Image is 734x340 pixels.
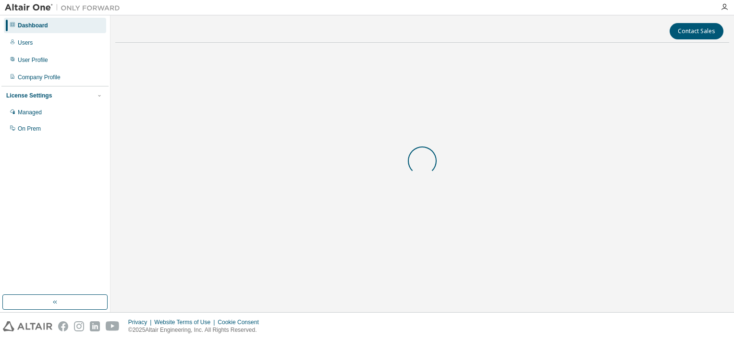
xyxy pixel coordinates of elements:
div: License Settings [6,92,52,99]
img: Altair One [5,3,125,12]
div: Website Terms of Use [154,318,218,326]
div: On Prem [18,125,41,133]
button: Contact Sales [670,23,723,39]
div: Privacy [128,318,154,326]
div: Cookie Consent [218,318,264,326]
img: youtube.svg [106,321,120,331]
div: User Profile [18,56,48,64]
div: Dashboard [18,22,48,29]
img: facebook.svg [58,321,68,331]
img: linkedin.svg [90,321,100,331]
div: Users [18,39,33,47]
img: instagram.svg [74,321,84,331]
div: Managed [18,109,42,116]
img: altair_logo.svg [3,321,52,331]
div: Company Profile [18,73,61,81]
p: © 2025 Altair Engineering, Inc. All Rights Reserved. [128,326,265,334]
